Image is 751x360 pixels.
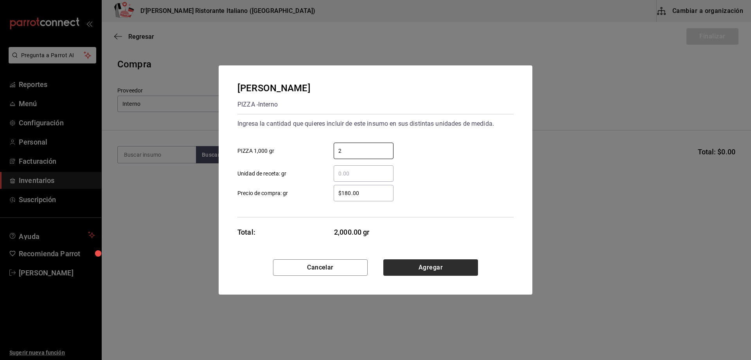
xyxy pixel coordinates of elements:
[383,259,478,276] button: Agregar
[237,189,288,197] span: Precio de compra: gr
[334,227,394,237] span: 2,000.00 gr
[273,259,368,276] button: Cancelar
[237,147,274,155] span: PIZZA 1,000 gr
[237,98,311,111] div: PIZZA - Interno
[237,81,311,95] div: [PERSON_NAME]
[237,227,255,237] div: Total:
[334,188,393,198] input: Precio de compra: gr
[237,170,287,178] span: Unidad de receta: gr
[237,118,514,130] div: Ingresa la cantidad que quieres incluir de este insumo en sus distintas unidades de medida.
[334,169,393,178] input: Unidad de receta: gr
[334,146,393,156] input: PIZZA 1,000 gr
